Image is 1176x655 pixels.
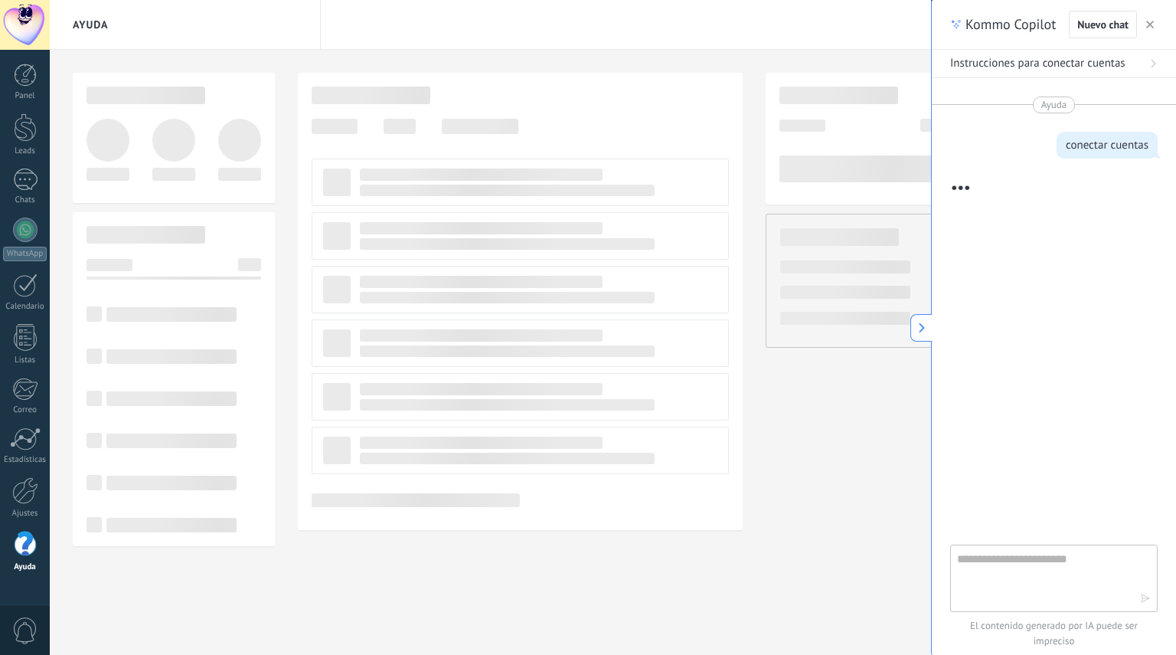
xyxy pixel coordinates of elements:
[3,455,47,465] div: Estadísticas
[1066,138,1148,152] div: conectar cuentas
[932,50,1176,78] button: Instrucciones para conectar cuentas
[950,56,1125,71] span: Instrucciones para conectar cuentas
[3,195,47,205] div: Chats
[1077,19,1129,30] span: Nuevo chat
[1041,97,1067,113] span: Ayuda
[3,302,47,312] div: Calendario
[950,618,1158,649] span: El contenido generado por IA puede ser impreciso
[3,405,47,415] div: Correo
[965,15,1056,34] span: Kommo Copilot
[3,91,47,101] div: Panel
[3,509,47,519] div: Ajustes
[3,562,47,572] div: Ayuda
[3,355,47,365] div: Listas
[3,247,47,261] div: WhatsApp
[3,146,47,156] div: Leads
[1069,11,1137,38] button: Nuevo chat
